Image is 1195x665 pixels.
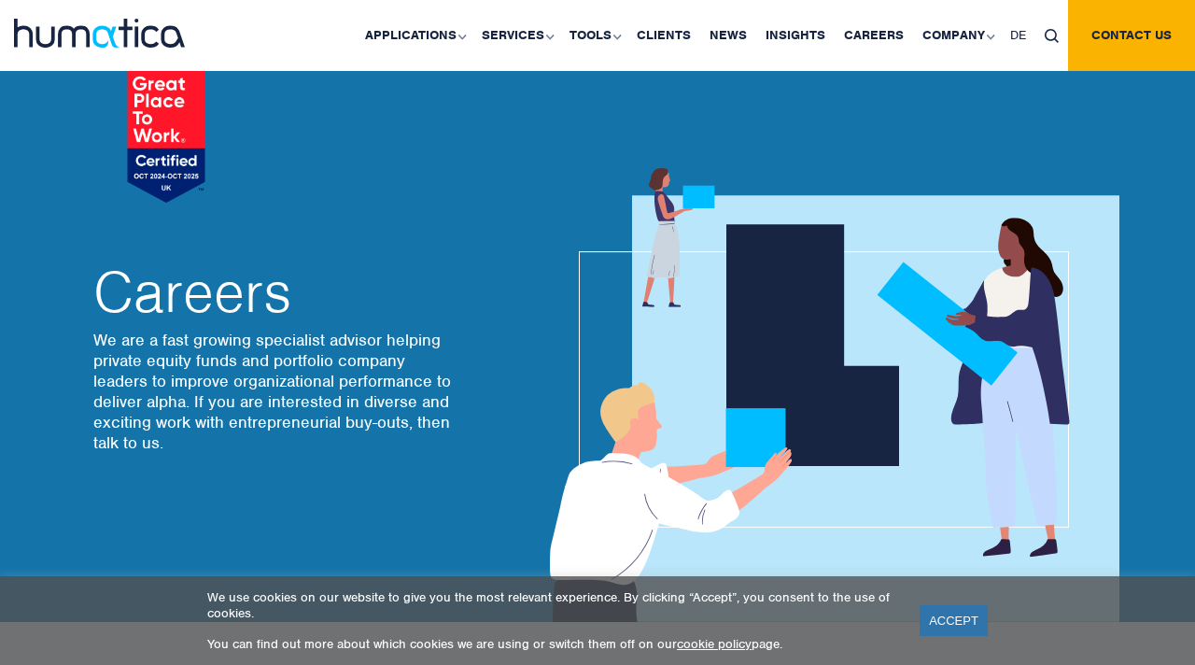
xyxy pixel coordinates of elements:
[207,589,896,621] p: We use cookies on our website to give you the most relevant experience. By clicking “Accept”, you...
[207,636,896,652] p: You can find out more about which cookies we are using or switch them off on our page.
[93,330,457,453] p: We are a fast growing specialist advisor helping private equity funds and portfolio company leade...
[93,264,457,320] h2: Careers
[532,168,1119,622] img: about_banner1
[1045,29,1059,43] img: search_icon
[1010,27,1026,43] span: DE
[14,19,185,48] img: logo
[920,605,988,636] a: ACCEPT
[677,636,752,652] a: cookie policy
